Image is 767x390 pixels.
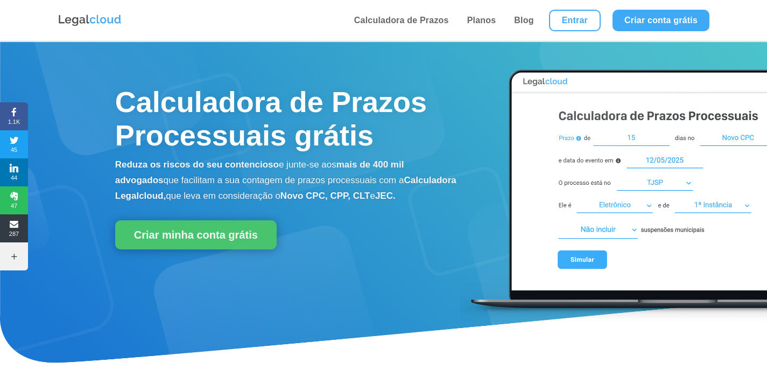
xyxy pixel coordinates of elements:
[115,86,427,151] span: Calculadora de Prazos Processuais grátis
[613,10,709,31] a: Criar conta grátis
[280,191,370,201] b: Novo CPC, CPP, CLT
[115,157,460,204] p: e junte-se aos que facilitam a sua contagem de prazos processuais com a que leva em consideração o e
[375,191,396,201] b: JEC.
[115,175,456,201] b: Calculadora Legalcloud,
[115,159,404,185] b: mais de 400 mil advogados
[58,13,122,27] img: Logo da Legalcloud
[115,220,277,249] a: Criar minha conta grátis
[549,10,601,31] a: Entrar
[115,159,279,170] b: Reduza os riscos do seu contencioso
